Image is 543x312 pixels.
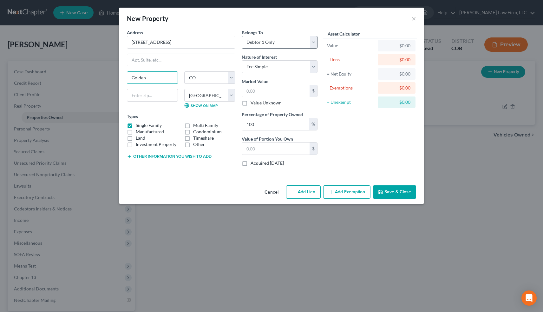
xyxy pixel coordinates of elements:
div: = Unexempt [327,99,375,105]
div: - Liens [327,56,375,63]
div: $0.00 [383,56,410,63]
span: Address [127,30,143,35]
label: Types [127,113,138,120]
div: $ [310,85,317,97]
div: = Net Equity [327,71,375,77]
input: Enter city... [127,72,178,84]
input: 0.00 [242,118,309,130]
label: Market Value [242,78,268,85]
label: Land [136,135,145,141]
label: Value of Portion You Own [242,136,293,142]
div: Value [327,43,375,49]
a: Show on Map [184,103,218,108]
div: $0.00 [383,71,410,77]
label: Single Family [136,122,162,129]
label: Value Unknown [251,100,282,106]
div: % [309,118,317,130]
span: Belongs To [242,30,263,35]
label: Nature of Interest [242,54,277,60]
div: - Exemptions [327,85,375,91]
input: 0.00 [242,143,310,155]
label: Timeshare [193,135,214,141]
label: Investment Property [136,141,176,148]
input: Enter address... [127,36,235,48]
label: Acquired [DATE] [251,160,284,166]
button: Add Lien [286,185,321,199]
button: Save & Close [373,185,416,199]
div: $0.00 [383,85,410,91]
div: Open Intercom Messenger [521,290,537,306]
div: New Property [127,14,169,23]
label: Multi Family [193,122,218,129]
button: Other information you wish to add [127,154,212,159]
label: Percentage of Property Owned [242,111,303,118]
input: 0.00 [242,85,310,97]
input: Apt, Suite, etc... [127,54,235,66]
div: $0.00 [383,99,410,105]
button: Cancel [259,186,284,199]
input: Enter zip... [127,89,178,102]
label: Other [193,141,205,148]
div: $ [310,143,317,155]
div: $0.00 [383,43,410,49]
button: Add Exemption [323,185,370,199]
button: × [412,15,416,22]
label: Asset Calculator [328,30,360,37]
label: Condominium [193,129,222,135]
label: Manufactured [136,129,164,135]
